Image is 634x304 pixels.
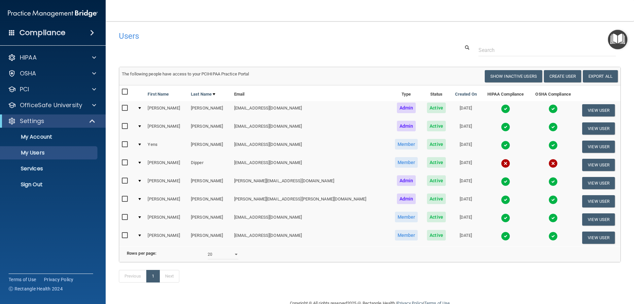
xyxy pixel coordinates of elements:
[122,71,249,76] span: The following people have access to your PCIHIPAA Practice Portal
[188,156,231,174] td: Dipper
[548,177,558,186] img: tick.e7d51cea.svg
[582,159,615,171] button: View User
[8,117,96,125] a: Settings
[20,101,82,109] p: OfficeSafe University
[188,119,231,138] td: [PERSON_NAME]
[450,101,481,119] td: [DATE]
[427,139,446,150] span: Active
[501,213,510,223] img: tick.e7d51cea.svg
[501,104,510,113] img: tick.e7d51cea.svg
[145,138,188,156] td: Yens
[4,181,94,188] p: Sign Out
[145,119,188,138] td: [PERSON_NAME]
[119,270,147,282] a: Previous
[485,70,542,82] button: Show Inactive Users
[231,85,390,101] th: Email
[501,195,510,204] img: tick.e7d51cea.svg
[188,174,231,192] td: [PERSON_NAME]
[450,174,481,192] td: [DATE]
[4,150,94,156] p: My Users
[427,121,446,131] span: Active
[127,251,157,256] b: Rows per page:
[582,195,615,207] button: View User
[548,141,558,150] img: tick.e7d51cea.svg
[146,270,160,282] a: 1
[582,232,615,244] button: View User
[231,229,390,246] td: [EMAIL_ADDRESS][DOMAIN_NAME]
[188,138,231,156] td: [PERSON_NAME]
[9,276,36,283] a: Terms of Use
[478,44,616,56] input: Search
[450,156,481,174] td: [DATE]
[20,117,44,125] p: Settings
[188,229,231,246] td: [PERSON_NAME]
[395,212,418,222] span: Member
[427,212,446,222] span: Active
[8,85,96,93] a: PCI
[450,229,481,246] td: [DATE]
[582,122,615,135] button: View User
[188,210,231,229] td: [PERSON_NAME]
[145,229,188,246] td: [PERSON_NAME]
[582,177,615,189] button: View User
[427,194,446,204] span: Active
[548,104,558,113] img: tick.e7d51cea.svg
[395,230,418,240] span: Member
[119,32,407,40] h4: Users
[4,165,94,172] p: Services
[582,213,615,226] button: View User
[20,54,37,62] p: HIPAA
[8,101,96,109] a: OfficeSafe University
[548,195,558,204] img: tick.e7d51cea.svg
[548,213,558,223] img: tick.e7d51cea.svg
[188,101,231,119] td: [PERSON_NAME]
[501,232,510,241] img: tick.e7d51cea.svg
[188,192,231,210] td: [PERSON_NAME]
[427,175,446,186] span: Active
[20,69,36,77] p: OSHA
[450,138,481,156] td: [DATE]
[8,69,96,77] a: OSHA
[450,192,481,210] td: [DATE]
[427,230,446,240] span: Active
[544,70,581,82] button: Create User
[8,7,98,20] img: PMB logo
[423,85,450,101] th: Status
[427,157,446,168] span: Active
[4,134,94,140] p: My Account
[145,174,188,192] td: [PERSON_NAME]
[397,103,416,113] span: Admin
[145,101,188,119] td: [PERSON_NAME]
[231,119,390,138] td: [EMAIL_ADDRESS][DOMAIN_NAME]
[145,192,188,210] td: [PERSON_NAME]
[191,90,215,98] a: Last Name
[159,270,179,282] a: Next
[231,192,390,210] td: [PERSON_NAME][EMAIL_ADDRESS][PERSON_NAME][DOMAIN_NAME]
[145,156,188,174] td: [PERSON_NAME]
[455,90,477,98] a: Created On
[450,210,481,229] td: [DATE]
[397,175,416,186] span: Admin
[548,159,558,168] img: cross.ca9f0e7f.svg
[501,122,510,132] img: tick.e7d51cea.svg
[44,276,74,283] a: Privacy Policy
[231,138,390,156] td: [EMAIL_ADDRESS][DOMAIN_NAME]
[583,70,618,82] a: Export All
[397,194,416,204] span: Admin
[19,28,65,37] h4: Compliance
[481,85,530,101] th: HIPAA Compliance
[9,285,63,292] span: Ⓒ Rectangle Health 2024
[582,104,615,116] button: View User
[608,30,627,49] button: Open Resource Center
[231,174,390,192] td: [PERSON_NAME][EMAIL_ADDRESS][DOMAIN_NAME]
[390,85,423,101] th: Type
[231,156,390,174] td: [EMAIL_ADDRESS][DOMAIN_NAME]
[427,103,446,113] span: Active
[501,177,510,186] img: tick.e7d51cea.svg
[395,157,418,168] span: Member
[145,210,188,229] td: [PERSON_NAME]
[148,90,169,98] a: First Name
[582,141,615,153] button: View User
[548,232,558,241] img: tick.e7d51cea.svg
[548,122,558,132] img: tick.e7d51cea.svg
